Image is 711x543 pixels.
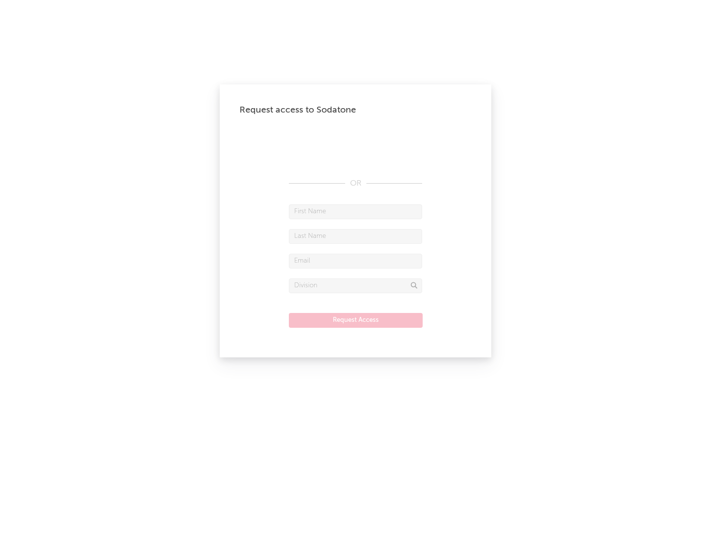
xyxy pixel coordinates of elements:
div: OR [289,178,422,190]
div: Request access to Sodatone [239,104,472,116]
input: Email [289,254,422,269]
input: Last Name [289,229,422,244]
input: First Name [289,204,422,219]
button: Request Access [289,313,423,328]
input: Division [289,278,422,293]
